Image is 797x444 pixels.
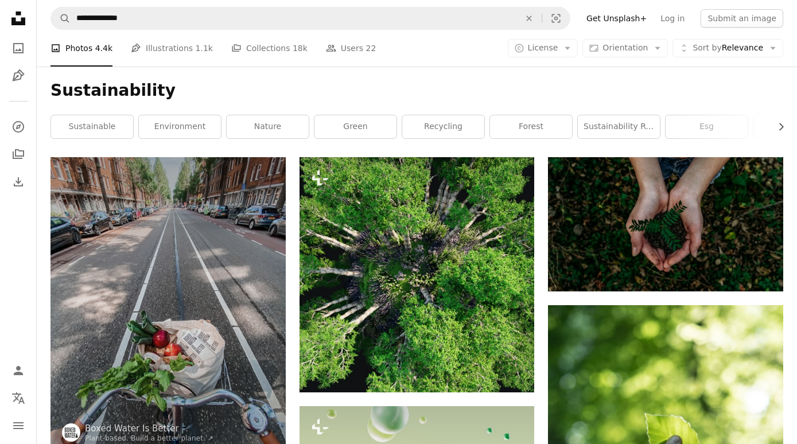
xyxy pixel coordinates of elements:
span: 1.1k [196,42,213,54]
button: License [508,39,578,57]
h1: Sustainability [50,80,783,101]
button: Orientation [582,39,668,57]
a: an aerial view of a tree in a forest [300,269,535,279]
button: Clear [516,7,542,29]
img: Go to Boxed Water Is Better's profile [62,423,80,442]
a: Download History [7,170,30,193]
a: Photos [7,37,30,60]
a: Explore [7,115,30,138]
a: environment [139,115,221,138]
form: Find visuals sitewide [50,7,570,30]
button: Search Unsplash [51,7,71,29]
button: Submit an image [701,9,783,28]
a: Get Unsplash+ [580,9,654,28]
span: Orientation [602,43,648,52]
a: Log in / Sign up [7,359,30,382]
span: 22 [366,42,376,54]
a: Collections [7,143,30,166]
a: esg [666,115,748,138]
a: green [314,115,396,138]
a: Illustrations [7,64,30,87]
span: Relevance [693,42,763,54]
span: License [528,43,558,52]
button: Sort byRelevance [672,39,783,57]
a: Log in [654,9,691,28]
span: Sort by [693,43,721,52]
button: Menu [7,414,30,437]
img: green plant [548,157,783,291]
a: Plant-based. Build a better planet. ↗ [85,434,213,442]
button: scroll list to the right [771,115,783,138]
a: recycling [402,115,484,138]
img: an aerial view of a tree in a forest [300,157,535,392]
a: sustainable [51,115,133,138]
a: red roses in brown cardboard box on bicycle [50,299,286,310]
a: Collections 18k [231,30,308,67]
a: sustainability reporting [578,115,660,138]
span: 18k [293,42,308,54]
a: green plant [548,219,783,229]
a: nature [227,115,309,138]
a: Users 22 [326,30,376,67]
a: forest [490,115,572,138]
button: Visual search [542,7,570,29]
a: Illustrations 1.1k [131,30,213,67]
button: Language [7,387,30,410]
a: Boxed Water Is Better [85,423,213,434]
